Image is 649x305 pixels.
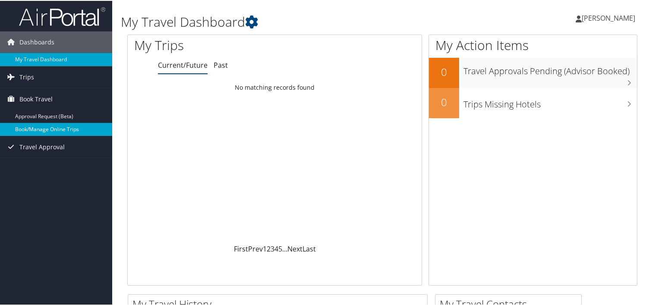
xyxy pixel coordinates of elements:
a: 0Travel Approvals Pending (Advisor Booked) [429,57,637,87]
a: Last [302,243,316,253]
h1: My Travel Dashboard [121,12,469,30]
span: Travel Approval [19,135,65,157]
span: [PERSON_NAME] [582,13,635,22]
a: Next [287,243,302,253]
a: Past [214,60,228,69]
h2: 0 [429,64,459,79]
h3: Trips Missing Hotels [463,93,637,110]
span: Trips [19,66,34,87]
h3: Travel Approvals Pending (Advisor Booked) [463,60,637,76]
a: 0Trips Missing Hotels [429,87,637,117]
span: Book Travel [19,88,53,109]
a: 2 [267,243,271,253]
h1: My Trips [134,35,293,53]
a: 1 [263,243,267,253]
h2: 0 [429,94,459,109]
a: 3 [271,243,274,253]
a: 5 [278,243,282,253]
span: … [282,243,287,253]
a: [PERSON_NAME] [576,4,644,30]
a: First [234,243,248,253]
span: Dashboards [19,31,54,52]
td: No matching records found [128,79,422,94]
a: 4 [274,243,278,253]
a: Prev [248,243,263,253]
h1: My Action Items [429,35,637,53]
a: Current/Future [158,60,208,69]
img: airportal-logo.png [19,6,105,26]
